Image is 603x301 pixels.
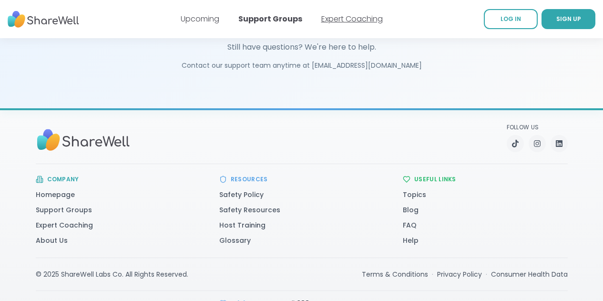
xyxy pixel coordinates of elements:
a: Terms & Conditions [362,270,428,279]
span: · [432,270,433,279]
a: Blog [403,205,419,215]
h3: Resources [231,176,268,183]
a: Glossary [219,236,251,245]
a: TikTok [507,135,524,152]
span: LOG IN [501,15,521,23]
a: Host Training [219,220,266,230]
span: SIGN UP [556,15,581,23]
a: Privacy Policy [437,270,482,279]
a: Support Groups [238,13,302,24]
p: Follow Us [507,124,568,131]
a: Homepage [36,190,75,199]
p: Contact our support team anytime at [EMAIL_ADDRESS][DOMAIN_NAME] [88,61,515,70]
a: Help [403,236,419,245]
a: About Us [36,236,68,245]
a: Instagram [529,135,546,152]
a: LOG IN [484,9,538,29]
span: · [486,270,487,279]
a: Topics [403,190,426,199]
p: Still have questions? We're here to help. [88,42,515,53]
a: Upcoming [181,13,219,24]
a: SIGN UP [542,9,595,29]
a: FAQ [403,220,417,230]
a: LinkedIn [551,135,568,152]
a: Expert Coaching [36,220,93,230]
div: © 2025 ShareWell Labs Co. All Rights Reserved. [36,270,188,279]
a: Expert Coaching [321,13,383,24]
a: Safety Policy [219,190,264,199]
a: Support Groups [36,205,92,215]
h3: Company [47,176,79,183]
a: Safety Resources [219,205,280,215]
img: Sharewell [36,125,131,156]
h3: Useful Links [414,176,456,183]
a: Consumer Health Data [491,270,568,279]
img: ShareWell Nav Logo [8,6,79,32]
